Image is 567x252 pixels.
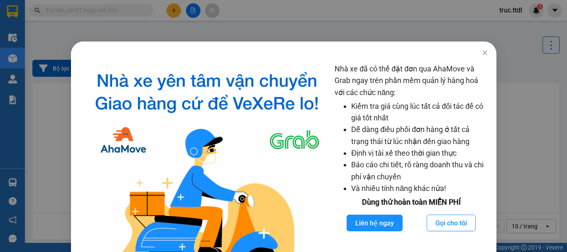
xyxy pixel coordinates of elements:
li: Báo cáo chi tiết, rõ ràng doanh thu và chi phí vận chuyển [351,159,488,183]
button: Liên hệ ngay [347,215,403,231]
li: Định vị tài xế theo thời gian thực [351,147,488,159]
li: Kiểm tra giá cùng lúc tất cả đối tác để có giá tốt nhất [351,100,488,124]
button: Gọi cho tôi [427,215,476,231]
div: Dùng thử hoàn toàn MIỄN PHÍ [335,196,488,208]
span: Gọi cho tôi [435,218,467,228]
li: Dễ dàng điều phối đơn hàng ở tất cả trạng thái từ lúc nhận đến giao hàng [351,124,488,147]
li: Và nhiều tính năng khác nữa! [351,183,488,194]
span: close [481,49,488,56]
span: Liên hệ ngay [355,218,394,228]
button: Close [473,42,496,65]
